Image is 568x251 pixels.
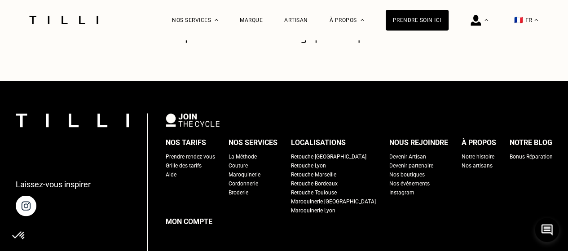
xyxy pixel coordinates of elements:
a: Retouche Bordeaux [291,179,338,188]
a: Maroquinerie [GEOGRAPHIC_DATA] [291,197,376,206]
a: La Méthode [229,152,257,161]
div: Nos tarifs [166,136,206,149]
img: Logo du service de couturière Tilli [26,16,101,24]
a: Couture [229,161,248,170]
a: Cordonnerie [229,179,258,188]
a: Aide [166,170,176,179]
a: Notre histoire [462,152,494,161]
div: Nous rejoindre [389,136,448,149]
a: Devenir partenaire [389,161,433,170]
img: menu déroulant [534,19,538,21]
a: Retouche Toulouse [291,188,337,197]
img: Menu déroulant à propos [361,19,364,21]
p: Laissez-vous inspirer [16,179,91,189]
a: Maroquinerie Lyon [291,206,335,215]
a: Prendre soin ici [386,10,449,31]
a: Marque [240,17,263,23]
a: Nos artisans [462,161,493,170]
a: Maroquinerie [229,170,260,179]
img: logo Join The Cycle [166,113,220,127]
a: Devenir Artisan [389,152,426,161]
a: Grille des tarifs [166,161,202,170]
img: icône connexion [471,15,481,26]
img: Menu déroulant [215,19,218,21]
div: Localisations [291,136,346,149]
a: Prendre rendez-vous [166,152,215,161]
a: Retouche Lyon [291,161,326,170]
a: Broderie [229,188,248,197]
img: page instagram de Tilli une retoucherie à domicile [16,195,36,216]
a: Nos événements [389,179,430,188]
div: Notre blog [510,136,552,149]
img: Menu déroulant [484,19,488,21]
a: Artisan [284,17,308,23]
a: Bonus Réparation [510,152,553,161]
a: Mon compte [166,215,553,228]
a: Retouche Marseille [291,170,336,179]
div: À propos [462,136,496,149]
a: Instagram [389,188,414,197]
div: Nos services [229,136,277,149]
a: Retouche [GEOGRAPHIC_DATA] [291,152,366,161]
a: Nos boutiques [389,170,425,179]
span: 🇫🇷 [514,16,523,24]
img: logo Tilli [16,113,129,127]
